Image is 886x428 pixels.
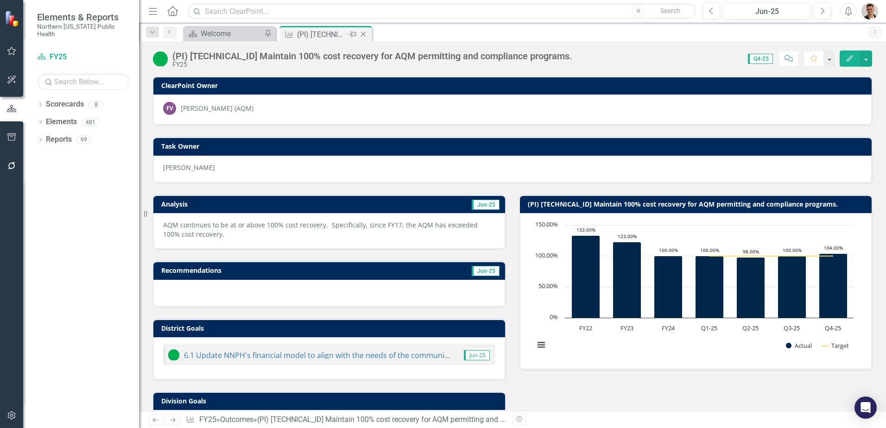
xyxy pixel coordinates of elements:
path: Q3-25, 100. Actual. [778,256,806,318]
button: Jun-25 [723,3,811,19]
img: ClearPoint Strategy [5,10,21,26]
div: Jun-25 [726,6,808,17]
div: 481 [82,118,100,126]
button: View chart menu, Chart [535,339,548,352]
div: (PI) [TECHNICAL_ID] Maintain 100% cost recovery for AQM permitting and compliance programs. [297,29,347,40]
div: [PERSON_NAME] (AQM) [181,104,253,113]
span: Jun-25 [472,200,500,210]
div: Open Intercom Messenger [854,397,877,419]
a: Elements [46,117,77,127]
path: FY24, 100. Actual. [654,256,683,318]
small: Northern [US_STATE] Public Health [37,23,130,38]
input: Search ClearPoint... [188,3,696,19]
a: Outcomes [220,415,253,424]
text: 100.00% [535,251,558,259]
path: FY23, 123. Actual. [613,242,641,318]
text: FY24 [662,324,675,332]
path: Q2-25, 98. Actual. [737,258,765,318]
button: Show Actual [786,341,812,350]
text: 133.00% [576,227,595,233]
img: On Target [153,51,168,66]
path: Q4-25, 104. Actual. [819,254,848,318]
text: FY23 [620,324,633,332]
span: Elements & Reports [37,12,130,23]
h3: Recommendations [161,267,391,274]
g: Actual, series 1 of 2. Bar series with 7 bars. [572,236,848,318]
h3: District Goals [161,325,500,332]
h3: ClearPoint Owner [161,82,867,89]
div: FY25 [172,61,572,68]
text: FY22 [579,324,592,332]
div: » » [186,415,506,425]
a: FY25 [199,415,216,424]
button: Show Target [822,341,849,350]
text: Q4-25 [825,324,841,332]
span: Search [660,7,680,14]
a: Scorecards [46,99,84,110]
h3: Analysis [161,201,324,208]
text: 0% [550,313,558,321]
div: 8 [89,101,103,108]
span: Q4-25 [748,54,773,64]
img: On Target [168,349,179,360]
text: Q1-25 [701,324,717,332]
text: 123.00% [618,233,637,239]
text: 100.00% [659,247,678,253]
text: 100.00% [700,247,719,253]
text: 98.00% [743,248,759,255]
span: Jun-25 [464,350,490,360]
button: Search [647,5,694,18]
h3: (PI) [TECHNICAL_ID] Maintain 100% cost recovery for AQM permitting and compliance programs. [528,201,867,208]
svg: Interactive chart [530,220,858,359]
a: FY25 [37,52,130,63]
div: 69 [76,136,91,144]
div: (PI) [TECHNICAL_ID] Maintain 100% cost recovery for AQM permitting and compliance programs. [172,51,572,61]
h3: Division Goals [161,397,500,404]
path: Q1-25, 100. Actual. [696,256,724,318]
div: Chart. Highcharts interactive chart. [530,220,862,359]
g: Target, series 2 of 2. Line with 7 data points. [586,254,835,258]
path: FY22, 133. Actual. [572,236,600,318]
a: 6.1 Update NNPH's financial model to align with the needs of the community. [184,350,453,360]
text: 100.00% [783,247,802,253]
text: Q2-25 [742,324,759,332]
text: 150.00% [535,220,558,228]
div: (PI) [TECHNICAL_ID] Maintain 100% cost recovery for AQM permitting and compliance programs. [257,415,573,424]
div: FV [163,102,176,115]
p: AQM continues to be at or above 100% cost recovery. Specifically, since FY17, the AQM has exceede... [163,220,495,239]
span: Jun-25 [472,266,500,276]
a: Welcome [185,28,262,39]
img: Mike Escobar [861,3,878,19]
div: Welcome [201,28,262,39]
text: 104.00% [824,245,843,251]
div: [PERSON_NAME] [163,163,862,172]
text: Q3-25 [784,324,800,332]
a: Reports [46,134,72,145]
text: 50.00% [538,282,558,290]
h3: Task Owner [161,143,867,150]
input: Search Below... [37,74,130,90]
